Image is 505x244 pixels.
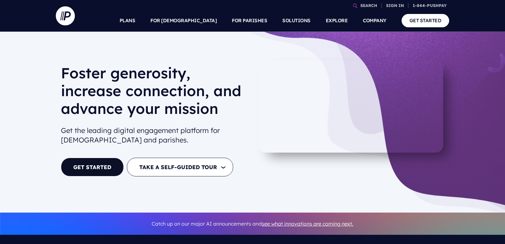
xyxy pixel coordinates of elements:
a: PLANS [120,10,135,32]
button: TAKE A SELF-GUIDED TOUR [127,158,233,176]
a: FOR [DEMOGRAPHIC_DATA] [150,10,217,32]
h2: Get the leading digital engagement platform for [DEMOGRAPHIC_DATA] and parishes. [61,123,247,148]
a: see what innovations are coming next. [262,221,353,227]
p: Catch up on our major AI announcements and [61,217,444,231]
a: GET STARTED [61,158,124,176]
a: GET STARTED [402,14,449,27]
a: COMPANY [363,10,386,32]
a: FOR PARISHES [232,10,267,32]
a: SOLUTIONS [282,10,311,32]
a: EXPLORE [326,10,348,32]
h1: Foster generosity, increase connection, and advance your mission [61,64,247,122]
